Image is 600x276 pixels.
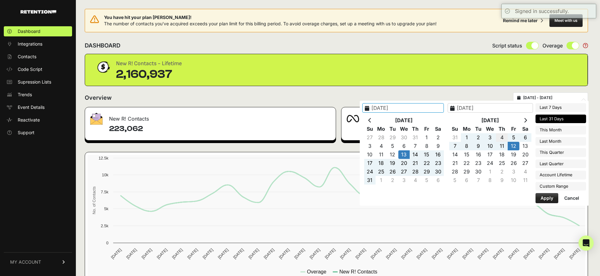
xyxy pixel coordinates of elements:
td: 15 [461,150,473,159]
td: 30 [398,133,410,142]
td: 14 [410,150,421,159]
text: [DATE] [187,248,199,260]
a: MY ACCOUNT [4,252,72,272]
td: 20 [519,150,531,159]
td: 6 [519,133,531,142]
td: 29 [421,167,432,176]
h2: DASHBOARD [85,41,120,50]
td: 19 [508,150,519,159]
text: 2.5k [101,223,109,228]
td: 8 [421,142,432,150]
td: 1 [376,176,387,185]
td: 6 [432,176,444,185]
div: New R! Contacts [85,107,336,126]
td: 29 [461,167,473,176]
text: [DATE] [278,248,291,260]
span: MY ACCOUNT [10,259,41,265]
td: 1 [421,133,432,142]
td: 8 [484,176,496,185]
text: [DATE] [232,248,245,260]
img: fa-meta-2f981b61bb99beabf952f7030308934f19ce035c18b003e963880cc3fabeebb7.png [346,115,359,122]
td: 16 [432,150,444,159]
img: dollar-coin-05c43ed7efb7bc0c12610022525b4bbbb207c7efeef5aecc26f025e68dcafac9.png [95,59,111,75]
td: 14 [449,150,461,159]
td: 18 [376,159,387,167]
td: 23 [432,159,444,167]
span: Support [18,129,34,136]
span: Event Details [18,104,45,110]
text: [DATE] [156,248,168,260]
td: 31 [364,176,376,185]
span: Code Script [18,66,42,72]
span: The number of contacts you've acquired exceeds your plan limit for this billing period. To avoid ... [104,21,437,26]
th: [DATE] [461,116,520,125]
span: Trends [18,91,32,98]
td: 4 [376,142,387,150]
a: Support [4,128,72,138]
text: [DATE] [538,248,550,260]
text: [DATE] [477,248,489,260]
div: New R! Contacts - Lifetime [116,59,182,68]
text: 10k [102,172,108,177]
a: Integrations [4,39,72,49]
text: [DATE] [293,248,306,260]
td: 5 [387,142,398,150]
li: Custom Range [536,182,586,191]
li: Account Lifetime [536,171,586,179]
img: fa-envelope-19ae18322b30453b285274b1b8af3d052b27d846a4fbe8435d1a52b978f639a2.png [90,113,103,125]
a: Code Script [4,64,72,74]
td: 6 [398,142,410,150]
td: 17 [484,150,496,159]
li: This Month [536,126,586,135]
td: 22 [461,159,473,167]
td: 3 [508,167,519,176]
td: 19 [387,159,398,167]
td: 11 [496,142,508,150]
text: Overage [307,269,326,274]
th: Sa [519,125,531,133]
text: [DATE] [171,248,183,260]
a: Supression Lists [4,77,72,87]
td: 9 [473,142,484,150]
text: 12.5k [99,156,109,160]
th: Th [410,125,421,133]
text: [DATE] [370,248,382,260]
td: 28 [449,167,461,176]
th: Su [449,125,461,133]
li: Last Quarter [536,160,586,168]
li: Last 7 Days [536,103,586,112]
a: Trends [4,90,72,100]
td: 15 [421,150,432,159]
button: Cancel [559,193,584,203]
a: Event Details [4,102,72,112]
td: 10 [364,150,376,159]
td: 2 [432,133,444,142]
span: Supression Lists [18,79,51,85]
th: Th [496,125,508,133]
button: Meet with us [549,14,583,27]
th: Su [364,125,376,133]
th: We [398,125,410,133]
text: 7.5k [101,190,109,194]
text: [DATE] [553,248,565,260]
span: Dashboard [18,28,40,34]
td: 2 [387,176,398,185]
td: 10 [508,176,519,185]
a: Dashboard [4,26,72,36]
text: [DATE] [125,248,138,260]
td: 5 [449,176,461,185]
text: [DATE] [202,248,214,260]
span: Overage [542,42,563,49]
text: [DATE] [263,248,275,260]
td: 11 [519,176,531,185]
text: [DATE] [309,248,321,260]
th: Fr [508,125,519,133]
text: [DATE] [110,248,122,260]
text: [DATE] [248,248,260,260]
td: 24 [484,159,496,167]
li: This Quarter [536,148,586,157]
td: 30 [432,167,444,176]
text: [DATE] [385,248,397,260]
td: 17 [364,159,376,167]
td: 26 [387,167,398,176]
